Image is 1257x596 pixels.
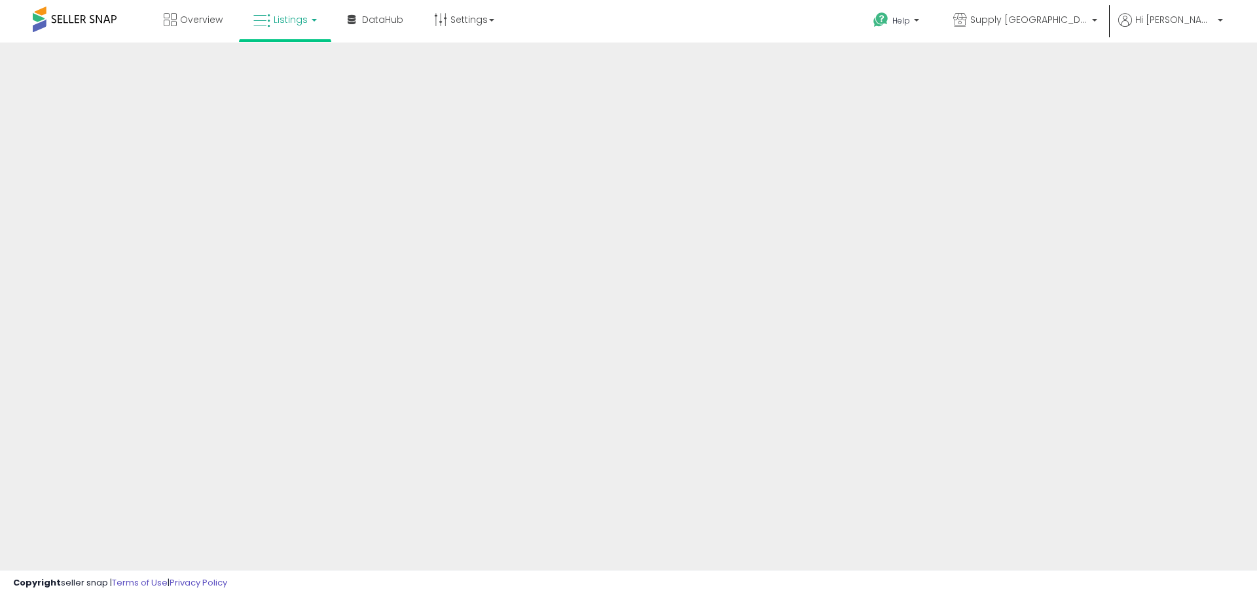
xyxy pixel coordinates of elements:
[362,13,403,26] span: DataHub
[170,576,227,589] a: Privacy Policy
[112,576,168,589] a: Terms of Use
[873,12,889,28] i: Get Help
[13,577,227,589] div: seller snap | |
[13,576,61,589] strong: Copyright
[1135,13,1214,26] span: Hi [PERSON_NAME]
[180,13,223,26] span: Overview
[1118,13,1223,43] a: Hi [PERSON_NAME]
[274,13,308,26] span: Listings
[970,13,1088,26] span: Supply [GEOGRAPHIC_DATA]
[892,15,910,26] span: Help
[863,2,932,43] a: Help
